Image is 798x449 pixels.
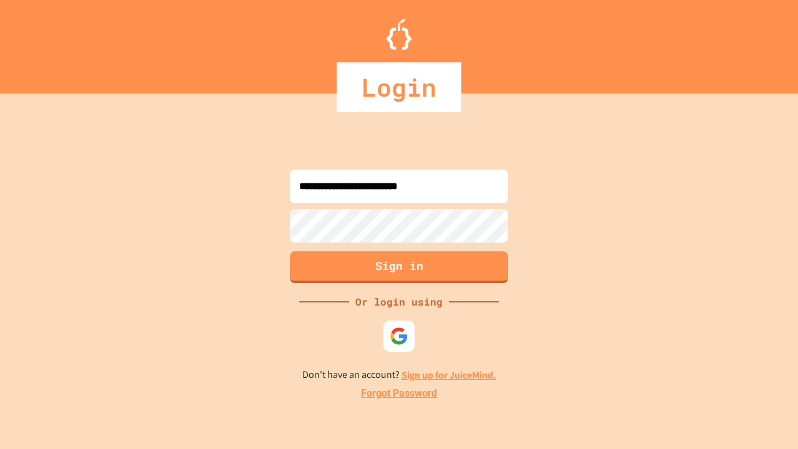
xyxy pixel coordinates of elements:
img: Logo.svg [387,19,411,50]
button: Sign in [290,251,508,283]
iframe: chat widget [746,399,786,437]
img: google-icon.svg [390,327,408,345]
div: Login [337,62,461,112]
div: Or login using [349,294,449,309]
a: Forgot Password [361,386,437,401]
a: Sign up for JuiceMind. [401,369,496,382]
iframe: chat widget [695,345,786,398]
p: Don't have an account? [302,367,496,383]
